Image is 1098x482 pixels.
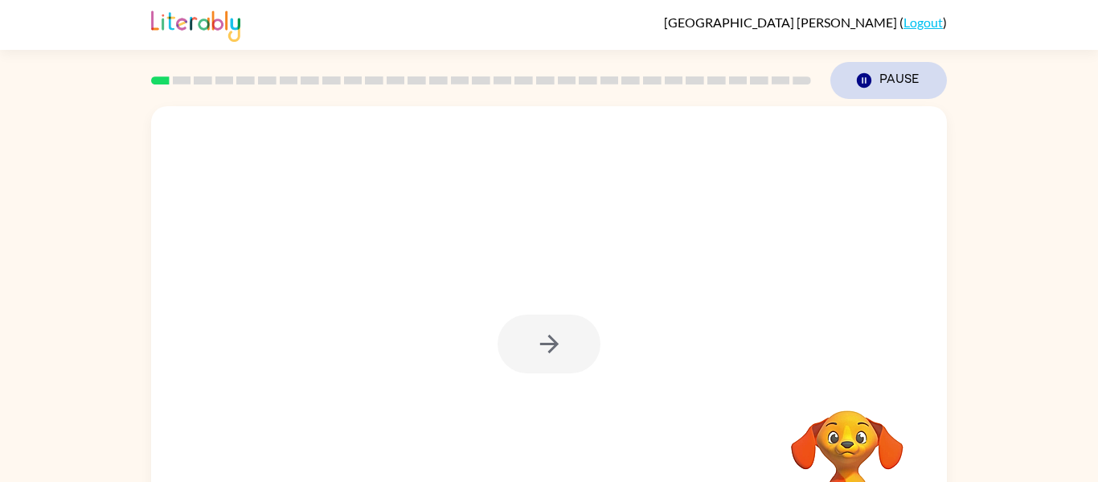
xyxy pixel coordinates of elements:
[903,14,943,30] a: Logout
[664,14,947,30] div: ( )
[664,14,899,30] span: [GEOGRAPHIC_DATA] [PERSON_NAME]
[151,6,240,42] img: Literably
[830,62,947,99] button: Pause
